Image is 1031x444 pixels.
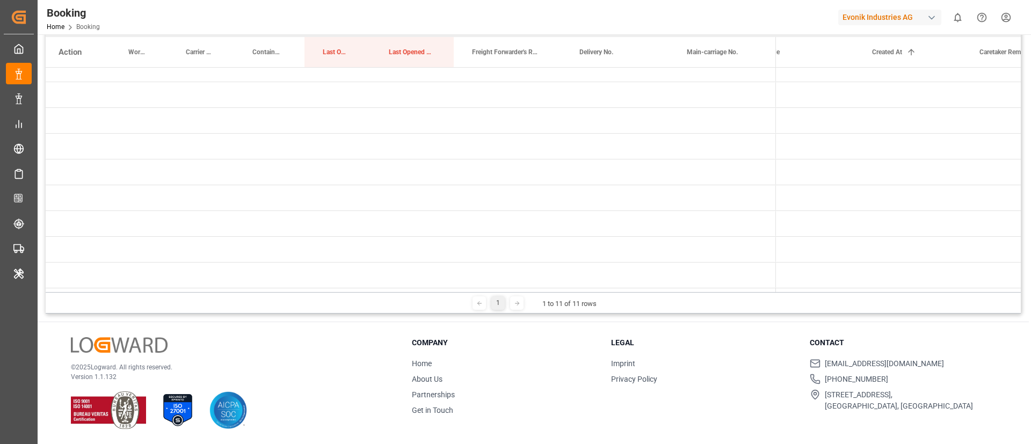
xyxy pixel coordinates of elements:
h3: Legal [611,337,797,348]
div: 1 [491,296,505,310]
div: Press SPACE to select this row. [46,263,776,288]
img: ISO 9001 & ISO 14001 Certification [71,391,146,429]
a: Privacy Policy [611,375,657,383]
div: Press SPACE to select this row. [46,237,776,263]
div: Press SPACE to select this row. [46,134,776,159]
a: Home [412,359,432,368]
button: Evonik Industries AG [838,7,946,27]
h3: Company [412,337,598,348]
span: [EMAIL_ADDRESS][DOMAIN_NAME] [825,358,944,369]
p: © 2025 Logward. All rights reserved. [71,362,385,372]
a: Get in Touch [412,406,453,414]
span: Carrier Booking No. [186,48,212,56]
span: Caretaker Remark [979,48,1029,56]
div: Press SPACE to select this row. [46,82,776,108]
a: Imprint [611,359,635,368]
span: Work Status [128,48,145,56]
button: Help Center [970,5,994,30]
a: About Us [412,375,442,383]
span: Delivery No. [579,48,613,56]
span: Freight Forwarder's Reference No. [472,48,539,56]
button: show 0 new notifications [946,5,970,30]
div: Action [59,47,82,57]
img: Logward Logo [71,337,168,353]
a: Partnerships [412,390,455,399]
span: Created At [872,48,902,56]
p: Version 1.1.132 [71,372,385,382]
span: [STREET_ADDRESS], [GEOGRAPHIC_DATA], [GEOGRAPHIC_DATA] [825,389,973,412]
img: ISO 27001 Certification [159,391,197,429]
h3: Contact [810,337,996,348]
div: Evonik Industries AG [838,10,941,25]
span: Container No. [252,48,282,56]
div: Press SPACE to select this row. [46,159,776,185]
div: Press SPACE to select this row. [46,211,776,237]
span: Main-carriage No. [687,48,738,56]
div: Press SPACE to select this row. [46,185,776,211]
img: AICPA SOC [209,391,247,429]
a: Home [47,23,64,31]
div: Press SPACE to select this row. [46,56,776,82]
span: Last Opened Date [323,48,348,56]
span: Last Opened By [389,48,431,56]
span: [PHONE_NUMBER] [825,374,888,385]
div: Booking [47,5,100,21]
div: 1 to 11 of 11 rows [542,299,597,309]
div: Press SPACE to select this row. [46,108,776,134]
